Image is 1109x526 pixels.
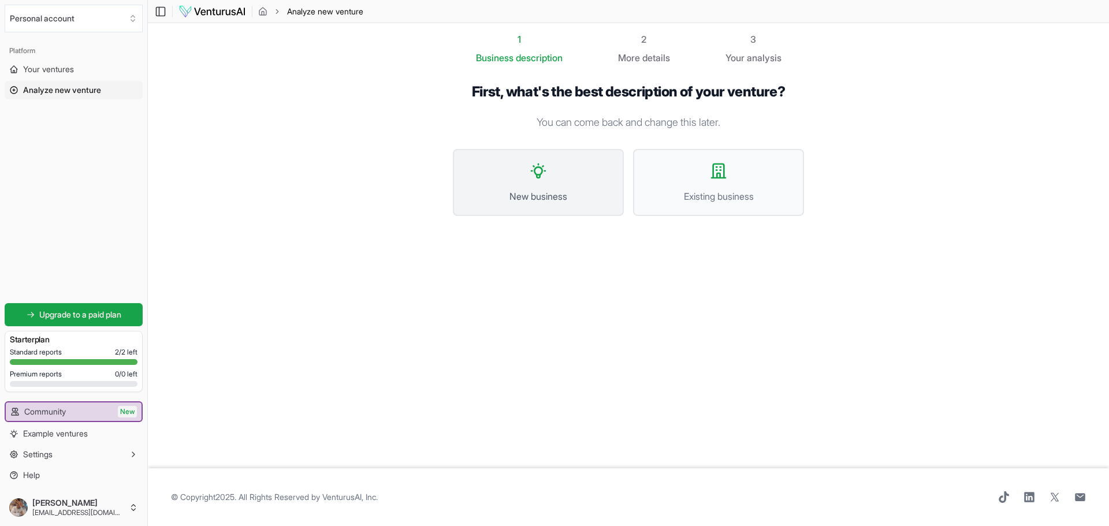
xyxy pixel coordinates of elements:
[618,32,670,46] div: 2
[476,32,563,46] div: 1
[453,114,804,130] p: You can come back and change this later.
[10,370,62,379] span: Premium reports
[516,52,563,64] span: description
[322,492,376,502] a: VenturusAI, Inc
[23,64,74,75] span: Your ventures
[10,334,137,345] h3: Starter plan
[5,60,143,79] a: Your ventures
[32,498,124,508] span: [PERSON_NAME]
[453,149,624,216] button: New business
[5,445,143,464] button: Settings
[725,32,781,46] div: 3
[725,51,745,65] span: Your
[453,83,804,100] h1: First, what's the best description of your venture?
[6,402,142,421] a: CommunityNew
[5,81,143,99] a: Analyze new venture
[642,52,670,64] span: details
[646,189,791,203] span: Existing business
[476,51,513,65] span: Business
[5,303,143,326] a: Upgrade to a paid plan
[115,348,137,357] span: 2 / 2 left
[115,370,137,379] span: 0 / 0 left
[618,51,640,65] span: More
[178,5,246,18] img: logo
[9,498,28,517] img: ACg8ocLWCNLd1CwTAFvSJxKFCJXFP7CbLRAWg7kCreh_XbejNqMKZ8gyjA=s96-c
[633,149,804,216] button: Existing business
[23,84,101,96] span: Analyze new venture
[5,5,143,32] button: Select an organization
[23,449,53,460] span: Settings
[287,6,363,17] span: Analyze new venture
[23,469,40,481] span: Help
[5,42,143,60] div: Platform
[118,406,137,417] span: New
[258,6,363,17] nav: breadcrumb
[32,508,124,517] span: [EMAIL_ADDRESS][DOMAIN_NAME]
[466,189,611,203] span: New business
[39,309,121,320] span: Upgrade to a paid plan
[23,428,88,439] span: Example ventures
[747,52,781,64] span: analysis
[24,406,66,417] span: Community
[10,348,62,357] span: Standard reports
[5,424,143,443] a: Example ventures
[171,491,378,503] span: © Copyright 2025 . All Rights Reserved by .
[5,494,143,521] button: [PERSON_NAME][EMAIL_ADDRESS][DOMAIN_NAME]
[5,466,143,484] a: Help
